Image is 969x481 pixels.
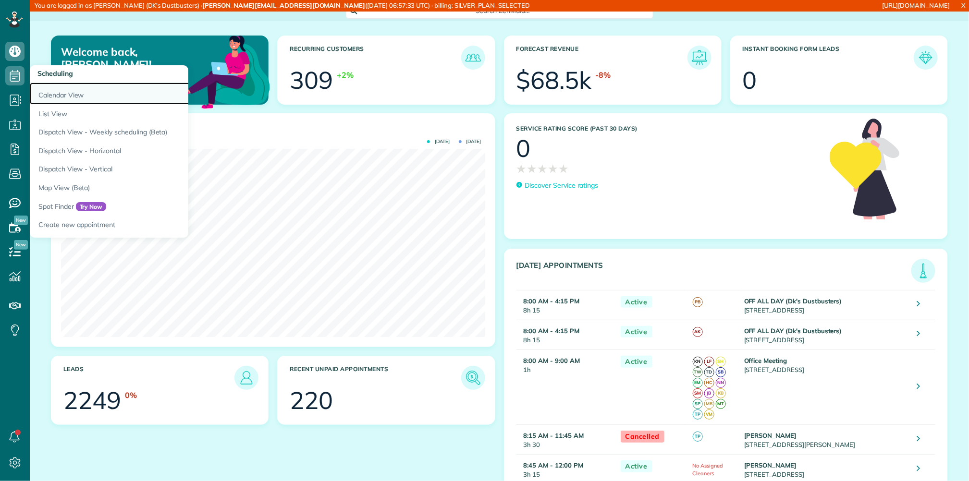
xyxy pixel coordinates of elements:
div: +2% [337,70,354,81]
span: TW [693,367,703,377]
img: icon_unpaid_appointments-47b8ce3997adf2238b356f14209ab4cced10bd1f174958f3ca8f1d0dd7fffeee.png [464,368,483,387]
strong: 8:00 AM - 4:15 PM [524,327,579,335]
strong: 8:45 AM - 12:00 PM [524,461,583,469]
div: 309 [290,68,333,92]
img: dashboard_welcome-42a62b7d889689a78055ac9021e634bf52bae3f8056760290aed330b23ab8690.png [179,24,272,118]
span: MB [704,399,714,409]
td: 8h 15 [516,290,616,320]
strong: [PERSON_NAME] [744,461,797,469]
div: 2249 [63,388,121,412]
td: [STREET_ADDRESS][PERSON_NAME] [742,425,910,455]
span: ★ [558,160,569,177]
span: TP [693,409,703,420]
p: Welcome back, [PERSON_NAME]! [61,46,199,71]
span: KB [716,388,726,398]
span: TP [693,432,703,442]
span: VM [704,409,714,420]
a: [URL][DOMAIN_NAME] [883,1,950,9]
span: PB [693,297,703,307]
span: Try Now [76,202,107,212]
td: 3h 30 [516,425,616,455]
span: Cancelled [621,431,665,443]
div: 220 [290,388,333,412]
img: icon_form_leads-04211a6a04a5b2264e4ee56bc0799ec3eb69b7e499cbb523a139df1d13a81ae0.png [916,48,935,67]
span: No Assigned Cleaners [693,462,724,477]
div: 0 [516,136,531,160]
span: SM [693,388,703,398]
td: 8h 15 [516,320,616,349]
a: Calendar View [30,83,270,105]
span: ★ [548,160,558,177]
span: NN [716,378,726,388]
strong: 8:15 AM - 11:45 AM [524,432,584,439]
strong: OFF ALL DAY (Dk's Dustbusters) [744,297,842,305]
span: EM [693,378,703,388]
span: ★ [537,160,548,177]
h3: [DATE] Appointments [516,261,912,283]
span: HC [704,378,714,388]
span: New [14,240,28,250]
span: [DATE] [459,139,481,144]
span: New [14,216,28,225]
span: LF [704,357,714,367]
h3: Leads [63,366,234,390]
a: Dispatch View - Weekly scheduling (Beta) [30,123,270,142]
strong: [PERSON_NAME] [744,432,797,439]
strong: OFF ALL DAY (Dk's Dustbusters) [744,327,842,335]
span: Active [621,356,652,368]
span: ★ [527,160,537,177]
div: 0 [743,68,757,92]
h3: Forecast Revenue [516,46,687,70]
span: TD [704,367,714,377]
a: Discover Service ratings [516,180,599,191]
span: Active [621,460,652,472]
img: icon_recurring_customers-cf858462ba22bcd05b5a5880d41d6543d210077de5bb9ebc9590e49fd87d84ed.png [464,48,483,67]
a: List View [30,105,270,123]
span: ★ [516,160,527,177]
span: KN [693,357,703,367]
span: Scheduling [37,69,73,78]
span: Active [621,326,652,338]
p: Discover Service ratings [525,180,599,191]
a: Dispatch View - Vertical [30,160,270,179]
strong: Office Meeting [744,357,787,364]
div: $68.5k [516,68,592,92]
span: [DATE] [427,139,450,144]
h3: Service Rating score (past 30 days) [516,125,821,132]
h3: Instant Booking Form Leads [743,46,914,70]
a: Dispatch View - Horizontal [30,142,270,160]
h3: Actual Revenue this month [63,126,485,134]
img: icon_forecast_revenue-8c13a41c7ed35a8dcfafea3cbb826a0462acb37728057bba2d056411b612bbbe.png [690,48,709,67]
a: Spot FinderTry Now [30,197,270,216]
div: -8% [595,70,611,81]
h3: Recurring Customers [290,46,461,70]
strong: 8:00 AM - 9:00 AM [524,357,580,364]
td: [STREET_ADDRESS] [742,290,910,320]
img: icon_todays_appointments-901f7ab196bb0bea1936b74009e4eb5ffbc2d2711fa7634e0d609ed5ef32b18b.png [914,261,933,280]
span: MT [716,399,726,409]
span: SP [693,399,703,409]
strong: [PERSON_NAME][EMAIL_ADDRESS][DOMAIN_NAME] [202,1,365,9]
div: 0% [125,390,137,401]
td: [STREET_ADDRESS] [742,320,910,349]
td: 1h [516,350,616,425]
img: icon_leads-1bed01f49abd5b7fead27621c3d59655bb73ed531f8eeb49469d10e621d6b896.png [237,368,256,387]
a: Create new appointment [30,216,270,238]
span: JB [704,388,714,398]
td: [STREET_ADDRESS] [742,350,910,425]
span: Active [621,296,652,308]
span: SB [716,367,726,377]
span: SH [716,357,726,367]
h3: Recent unpaid appointments [290,366,461,390]
span: AK [693,327,703,337]
strong: 8:00 AM - 4:15 PM [524,297,579,305]
a: Map View (Beta) [30,179,270,197]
